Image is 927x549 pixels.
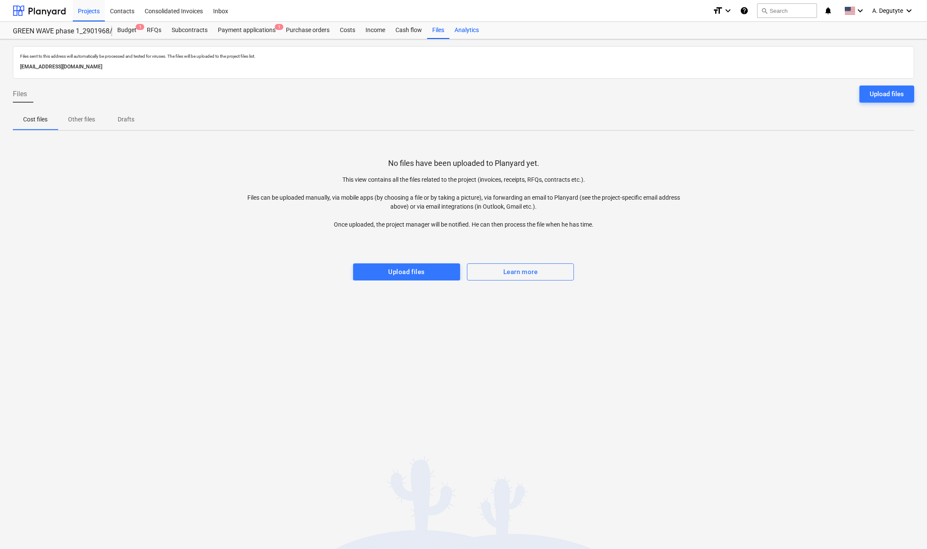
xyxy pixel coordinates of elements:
[166,22,213,39] a: Subcontracts
[503,266,538,277] div: Learn more
[449,22,484,39] a: Analytics
[884,508,927,549] iframe: Chat Widget
[360,22,390,39] a: Income
[467,263,574,280] button: Learn more
[855,6,865,16] i: keyboard_arrow_down
[723,6,733,16] i: keyboard_arrow_down
[238,175,689,229] p: This view contains all the files related to the project (invoices, receipts, RFQs, contracts etc....
[859,86,914,103] button: Upload files
[213,22,281,39] div: Payment applications
[713,6,723,16] i: format_size
[353,263,460,280] button: Upload files
[335,22,360,39] a: Costs
[116,115,136,124] p: Drafts
[23,115,48,124] p: Cost files
[872,7,903,14] span: A. Degutyte
[213,22,281,39] a: Payment applications1
[281,22,335,39] a: Purchase orders
[20,53,907,59] p: Files sent to this address will automatically be processed and tested for viruses. The files will...
[761,7,768,14] span: search
[136,24,144,30] span: 1
[824,6,832,16] i: notifications
[275,24,283,30] span: 1
[142,22,166,39] a: RFQs
[13,89,27,99] span: Files
[112,22,142,39] a: Budget1
[390,22,427,39] a: Cash flow
[757,3,817,18] button: Search
[388,266,425,277] div: Upload files
[870,89,904,100] div: Upload files
[112,22,142,39] div: Budget
[904,6,914,16] i: keyboard_arrow_down
[388,158,539,168] p: No files have been uploaded to Planyard yet.
[13,27,102,36] div: GREEN WAVE phase 1_2901968/2901969/2901972
[68,115,95,124] p: Other files
[20,62,907,71] p: [EMAIL_ADDRESS][DOMAIN_NAME]
[740,6,749,16] i: Knowledge base
[427,22,449,39] a: Files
